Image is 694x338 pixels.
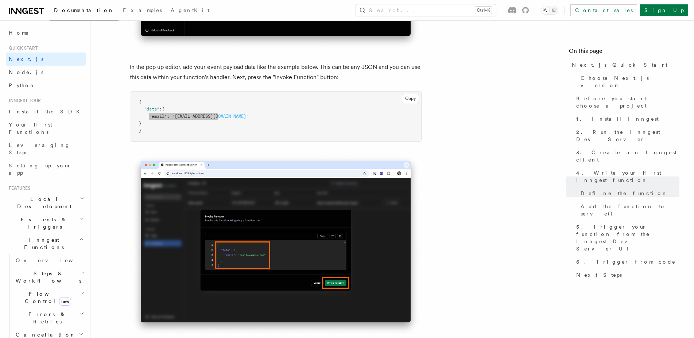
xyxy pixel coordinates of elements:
[576,115,659,123] span: 1. Install Inngest
[576,223,679,252] span: 5. Trigger your function from the Inngest Dev Server UI
[576,271,622,279] span: Next Steps
[541,6,558,15] button: Toggle dark mode
[149,114,167,119] span: "email"
[130,154,422,337] img: Inngest Dev Server web interface's invoke modal with payload editor and invoke submit button high...
[572,61,667,69] span: Next.js Quick Start
[139,121,141,126] span: }
[581,203,679,217] span: Add the function to serve()
[578,187,679,200] a: Define the function
[9,122,52,135] span: Your first Functions
[569,47,679,58] h4: On this page
[130,62,422,82] p: In the pop up editor, add your event payload data like the example below. This can be any JSON an...
[54,7,114,13] span: Documentation
[573,255,679,268] a: 6. Trigger from code
[6,193,86,213] button: Local Development
[139,100,141,105] span: {
[13,270,81,284] span: Steps & Workflows
[576,128,679,143] span: 2. Run the Inngest Dev Server
[6,66,86,79] a: Node.js
[139,128,141,133] span: }
[6,139,86,159] a: Leveraging Steps
[475,7,492,14] kbd: Ctrl+K
[576,169,679,184] span: 4. Write your first Inngest function
[581,74,679,89] span: Choose Next.js version
[16,257,91,263] span: Overview
[573,146,679,166] a: 3. Create an Inngest client
[144,106,159,112] span: "data"
[640,4,688,16] a: Sign Up
[13,287,86,308] button: Flow Controlnew
[162,106,164,112] span: {
[6,105,86,118] a: Install the SDK
[159,106,162,112] span: :
[573,166,679,187] a: 4. Write your first Inngest function
[119,2,166,20] a: Examples
[9,142,70,155] span: Leveraging Steps
[6,53,86,66] a: Next.js
[9,82,35,88] span: Python
[356,4,496,16] button: Search...Ctrl+K
[6,213,86,233] button: Events & Triggers
[13,254,86,267] a: Overview
[9,163,71,176] span: Setting up your app
[59,298,71,306] span: new
[573,92,679,112] a: Before you start: choose a project
[578,200,679,220] a: Add the function to serve()
[9,56,43,62] span: Next.js
[13,311,79,325] span: Errors & Retries
[6,98,41,104] span: Inngest tour
[570,4,637,16] a: Contact sales
[573,220,679,255] a: 5. Trigger your function from the Inngest Dev Server UI
[171,7,209,13] span: AgentKit
[6,26,86,39] a: Home
[573,112,679,125] a: 1. Install Inngest
[6,185,30,191] span: Features
[50,2,119,20] a: Documentation
[167,114,170,119] span: :
[573,268,679,281] a: Next Steps
[172,114,249,119] span: "[EMAIL_ADDRESS][DOMAIN_NAME]"
[578,71,679,92] a: Choose Next.js version
[9,109,84,114] span: Install the SDK
[6,159,86,179] a: Setting up your app
[166,2,214,20] a: AgentKit
[9,29,29,36] span: Home
[402,94,419,103] button: Copy
[576,95,679,109] span: Before you start: choose a project
[569,58,679,71] a: Next.js Quick Start
[6,45,38,51] span: Quick start
[9,69,43,75] span: Node.js
[123,7,162,13] span: Examples
[6,216,80,230] span: Events & Triggers
[13,290,80,305] span: Flow Control
[581,190,668,197] span: Define the function
[6,118,86,139] a: Your first Functions
[573,125,679,146] a: 2. Run the Inngest Dev Server
[6,236,79,251] span: Inngest Functions
[13,267,86,287] button: Steps & Workflows
[576,258,676,265] span: 6. Trigger from code
[6,195,80,210] span: Local Development
[6,233,86,254] button: Inngest Functions
[13,308,86,328] button: Errors & Retries
[6,79,86,92] a: Python
[576,149,679,163] span: 3. Create an Inngest client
